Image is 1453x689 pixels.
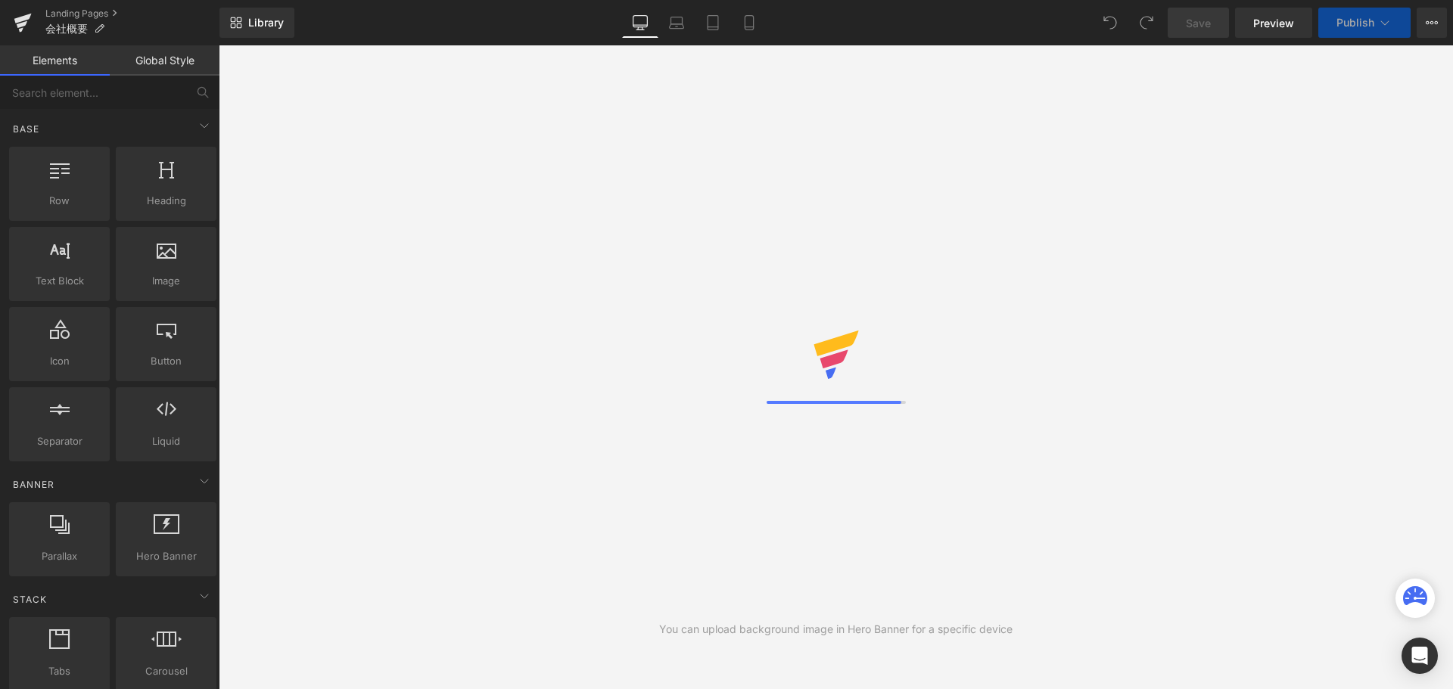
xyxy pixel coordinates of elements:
button: Publish [1318,8,1411,38]
span: Banner [11,477,56,492]
span: Hero Banner [120,548,212,564]
span: Carousel [120,663,212,679]
span: Publish [1336,17,1374,29]
a: Desktop [622,8,658,38]
a: Landing Pages [45,8,219,20]
span: Icon [14,353,105,369]
div: You can upload background image in Hero Banner for a specific device [659,621,1013,638]
span: Tabs [14,663,105,679]
span: Library [248,16,284,29]
a: Preview [1235,8,1312,38]
a: Global Style [110,45,219,76]
span: Image [120,273,212,289]
span: Button [120,353,212,369]
span: Parallax [14,548,105,564]
a: Mobile [731,8,767,38]
span: Separator [14,433,105,449]
button: More [1417,8,1447,38]
span: 会社概要 [45,23,88,35]
span: Row [14,193,105,209]
button: Redo [1131,8,1162,38]
a: Tablet [695,8,731,38]
span: Liquid [120,433,212,449]
span: Heading [120,193,212,209]
span: Base [11,122,41,136]
a: Laptop [658,8,695,38]
span: Preview [1253,15,1294,31]
div: Open Intercom Messenger [1402,638,1438,674]
span: Save [1186,15,1211,31]
span: Text Block [14,273,105,289]
button: Undo [1095,8,1125,38]
a: New Library [219,8,294,38]
span: Stack [11,592,48,607]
